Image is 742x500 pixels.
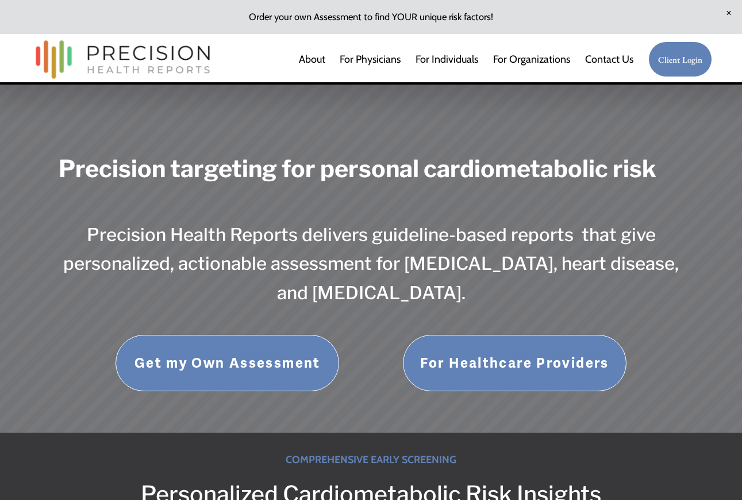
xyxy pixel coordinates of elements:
[493,49,570,70] span: For Organizations
[493,48,570,71] a: folder dropdown
[299,48,325,71] a: About
[286,453,456,466] strong: COMPREHENSIVE EARLY SCREENING
[416,48,478,71] a: For Individuals
[585,48,633,71] a: Contact Us
[648,41,713,78] a: Client Login
[340,48,401,71] a: For Physicians
[59,220,684,307] h3: Precision Health Reports delivers guideline-based reports that give personalized, actionable asse...
[59,154,656,183] strong: Precision targeting for personal cardiometabolic risk
[30,35,216,84] img: Precision Health Reports
[403,335,626,392] a: For Healthcare Providers
[116,335,339,392] a: Get my Own Assessment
